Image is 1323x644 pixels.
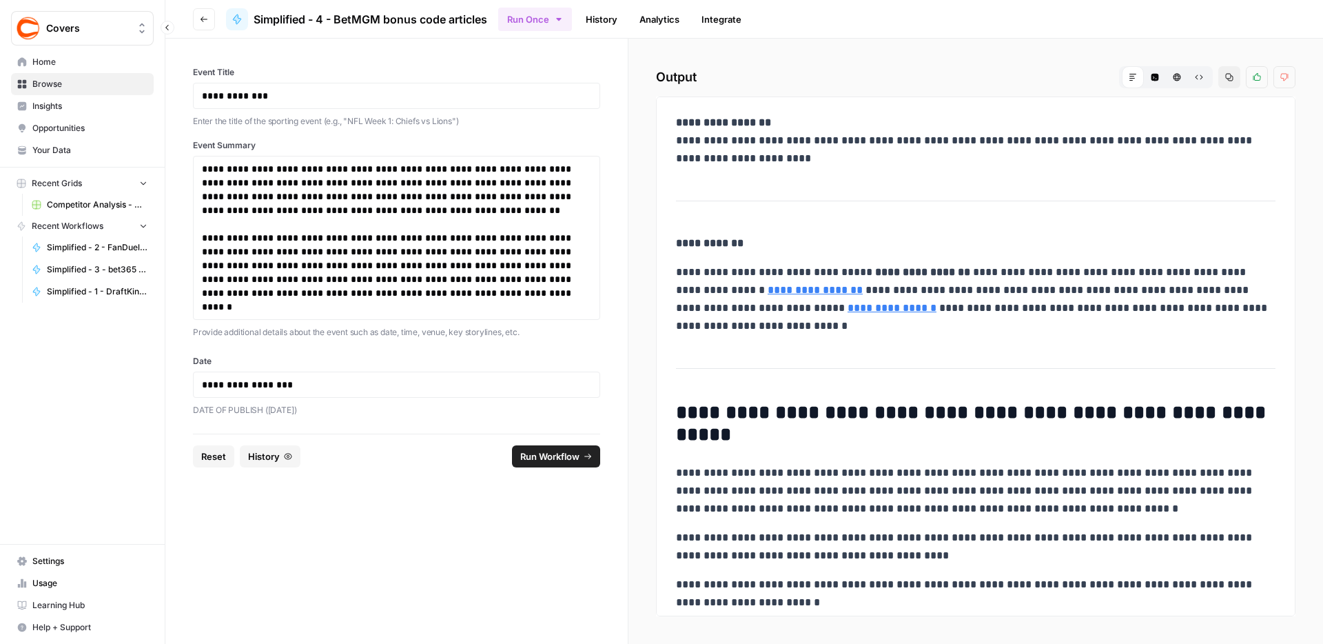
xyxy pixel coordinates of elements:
[693,8,750,30] a: Integrate
[512,445,600,467] button: Run Workflow
[32,56,147,68] span: Home
[254,11,487,28] span: Simplified - 4 - BetMGM bonus code articles
[11,11,154,46] button: Workspace: Covers
[11,594,154,616] a: Learning Hub
[193,114,600,128] p: Enter the title of the sporting event (e.g., "NFL Week 1: Chiefs vs Lions")
[32,599,147,612] span: Learning Hub
[32,100,147,112] span: Insights
[11,139,154,161] a: Your Data
[11,117,154,139] a: Opportunities
[25,281,154,303] a: Simplified - 1 - DraftKings promo code articles
[47,241,147,254] span: Simplified - 2 - FanDuel promo code articles
[32,220,103,232] span: Recent Workflows
[11,550,154,572] a: Settings
[498,8,572,31] button: Run Once
[32,78,147,90] span: Browse
[240,445,300,467] button: History
[47,199,147,211] span: Competitor Analysis - URL Specific Grid
[656,66,1295,88] h2: Output
[193,355,600,368] label: Date
[577,8,626,30] a: History
[11,173,154,194] button: Recent Grids
[193,66,600,79] label: Event Title
[11,572,154,594] a: Usage
[193,325,600,339] p: Provide additional details about the event such as date, time, venue, key storylines, etc.
[47,285,147,298] span: Simplified - 1 - DraftKings promo code articles
[11,616,154,638] button: Help + Support
[32,555,147,567] span: Settings
[631,8,688,30] a: Analytics
[32,577,147,590] span: Usage
[201,450,226,463] span: Reset
[226,8,487,30] a: Simplified - 4 - BetMGM bonus code articles
[32,144,147,157] span: Your Data
[32,621,147,634] span: Help + Support
[193,403,600,417] p: DATE OF PUBLISH ([DATE])
[11,73,154,95] a: Browse
[16,16,41,41] img: Covers Logo
[25,237,154,259] a: Simplified - 2 - FanDuel promo code articles
[11,216,154,237] button: Recent Workflows
[32,177,82,190] span: Recent Grids
[47,263,147,276] span: Simplified - 3 - bet365 bonus code articles
[11,95,154,117] a: Insights
[25,194,154,216] a: Competitor Analysis - URL Specific Grid
[248,450,280,463] span: History
[193,445,234,467] button: Reset
[46,21,130,35] span: Covers
[520,450,580,463] span: Run Workflow
[11,51,154,73] a: Home
[193,139,600,152] label: Event Summary
[25,259,154,281] a: Simplified - 3 - bet365 bonus code articles
[32,122,147,134] span: Opportunities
